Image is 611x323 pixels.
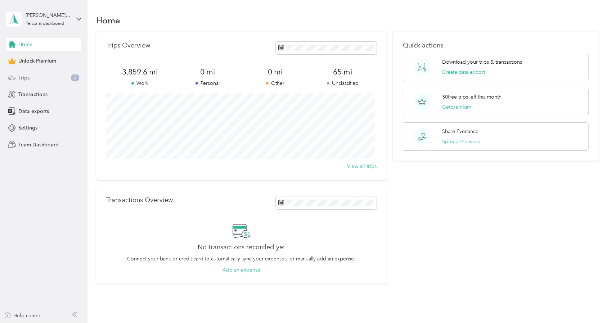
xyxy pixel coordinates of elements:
span: Unlock Premium [18,57,56,65]
p: Connect your bank or credit card to automatically sync your expenses, or manually add an expense. [127,255,356,263]
span: Trips [18,74,30,82]
button: View all trips [347,163,377,170]
button: Create data export [442,68,485,76]
span: Settings [18,124,37,132]
button: Getpremium [442,103,471,111]
div: Personal dashboard [26,22,64,26]
p: Download your trips & transactions [442,58,522,66]
p: Other [242,79,309,87]
span: Transactions [18,91,48,98]
p: Trips Overview [106,42,150,49]
span: Data exports [18,108,49,115]
p: Unclassified [309,79,377,87]
p: Share Everlance [442,128,479,135]
span: Team Dashboard [18,141,59,149]
iframe: Everlance-gr Chat Button Frame [571,283,611,323]
span: 3,859.6 mi [106,67,174,77]
h1: Home [96,17,120,24]
p: Work [106,79,174,87]
button: Help center [4,312,41,319]
button: Add an expense [223,266,260,274]
button: Spread the word [442,138,481,145]
h2: No transactions recorded yet [198,244,285,251]
span: Home [18,41,32,48]
p: Personal [174,79,242,87]
span: 65 mi [309,67,377,77]
div: [PERSON_NAME][EMAIL_ADDRESS][DOMAIN_NAME] [26,12,71,19]
span: 3 [71,74,79,81]
p: 30 free trips left this month [442,93,502,101]
p: Transactions Overview [106,196,173,204]
span: 0 mi [174,67,242,77]
span: 0 mi [242,67,309,77]
p: Quick actions [403,42,588,49]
